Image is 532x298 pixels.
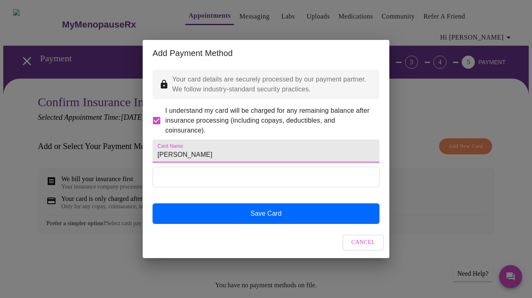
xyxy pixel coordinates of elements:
[352,237,375,248] span: Cancel
[172,74,373,94] p: Your card details are securely processed by our payment partner. We follow industry-standard secu...
[153,47,379,60] h2: Add Payment Method
[153,167,379,187] iframe: Secure Credit Card Form
[165,106,373,135] span: I understand my card will be charged for any remaining balance after insurance processing (includ...
[342,235,384,251] button: Cancel
[153,203,379,224] button: Save Card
